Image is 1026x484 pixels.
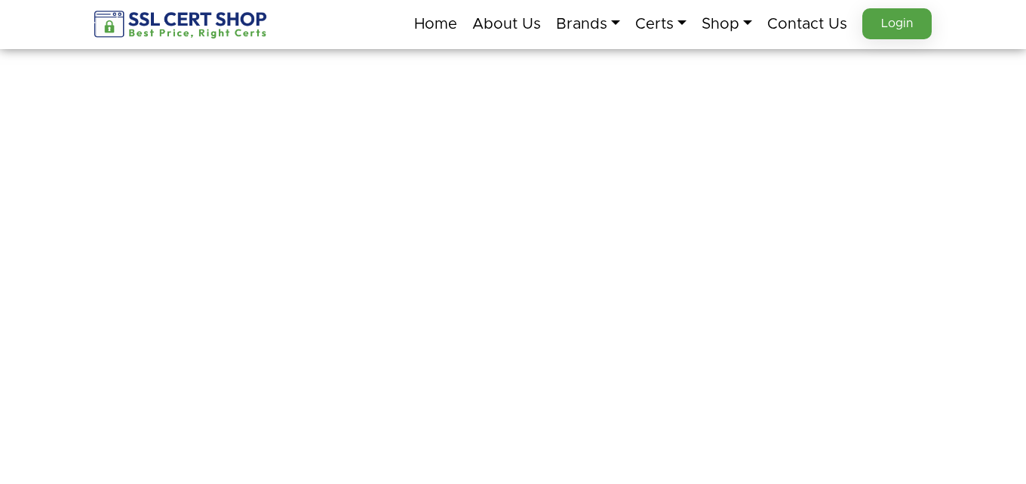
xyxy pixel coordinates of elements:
a: Login [862,8,932,39]
a: Certs [635,8,687,40]
img: sslcertshop-logo [94,11,269,39]
a: Contact Us [767,8,847,40]
a: Home [414,8,457,40]
a: About Us [472,8,541,40]
a: Brands [556,8,620,40]
a: Shop [702,8,752,40]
